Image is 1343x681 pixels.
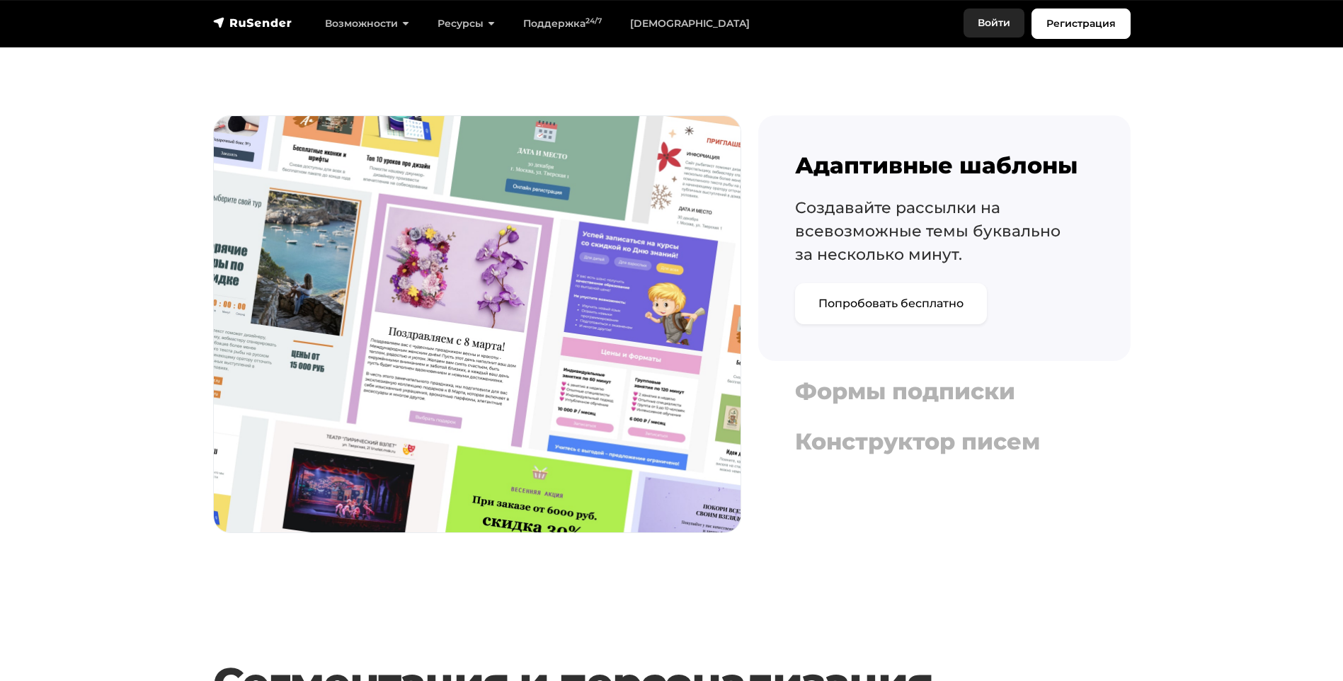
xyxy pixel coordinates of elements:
a: Войти [964,8,1024,38]
a: Регистрация [1031,8,1131,39]
h4: Конструктор писем [795,428,1094,455]
img: RuSender [213,16,292,30]
h4: Формы подписки [795,378,1094,405]
a: Поддержка24/7 [509,9,616,38]
a: Ресурсы [423,9,509,38]
a: Возможности [311,9,423,38]
a: [DEMOGRAPHIC_DATA] [616,9,764,38]
img: platform-tab-01.jpg [214,116,741,532]
sup: 24/7 [585,16,602,25]
a: Попробовать бесплатно [795,283,987,324]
